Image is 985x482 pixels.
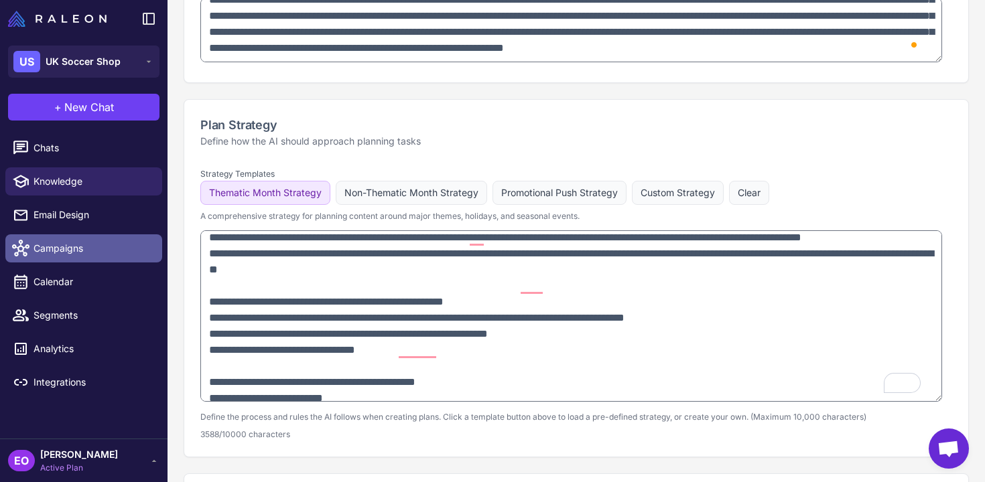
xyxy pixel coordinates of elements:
[200,134,952,149] p: Define how the AI should approach planning tasks
[40,447,118,462] span: [PERSON_NAME]
[336,181,487,205] button: Non-Thematic Month Strategy
[54,99,62,115] span: +
[632,181,724,205] button: Custom Strategy
[34,174,151,189] span: Knowledge
[200,230,942,402] textarea: To enrich screen reader interactions, please activate Accessibility in Grammarly extension settings
[8,46,159,78] button: USUK Soccer Shop
[492,181,627,205] button: Promotional Push Strategy
[34,308,151,323] span: Segments
[8,94,159,120] button: +New Chat
[64,99,114,115] span: New Chat
[13,51,40,72] div: US
[34,241,151,256] span: Campaigns
[5,234,162,262] a: Campaigns
[34,375,151,390] span: Integrations
[200,169,275,179] label: Strategy Templates
[8,450,35,471] div: EO
[5,134,162,162] a: Chats
[8,11,107,27] img: Raleon Logo
[929,428,969,469] div: Open chat
[8,11,112,27] a: Raleon Logo
[5,201,162,229] a: Email Design
[34,141,151,155] span: Chats
[200,181,330,205] button: Thematic Month Strategy
[34,208,151,222] span: Email Design
[40,462,118,474] span: Active Plan
[5,368,162,396] a: Integrations
[5,268,162,296] a: Calendar
[5,301,162,329] a: Segments
[34,274,151,289] span: Calendar
[46,54,121,69] span: UK Soccer Shop
[5,167,162,195] a: Knowledge
[200,428,952,440] p: 3588/10000 characters
[5,335,162,363] a: Analytics
[200,210,952,222] p: A comprehensive strategy for planning content around major themes, holidays, and seasonal events.
[729,181,769,205] button: Clear
[34,341,151,356] span: Analytics
[200,116,952,134] h2: Plan Strategy
[200,411,952,423] p: Define the process and rules the AI follows when creating plans. Click a template button above to...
